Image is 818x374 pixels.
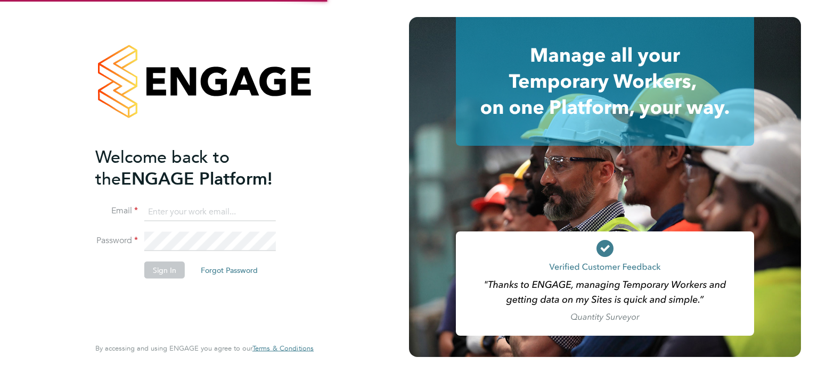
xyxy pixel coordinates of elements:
[144,202,276,221] input: Enter your work email...
[95,235,138,246] label: Password
[95,205,138,217] label: Email
[95,344,314,353] span: By accessing and using ENGAGE you agree to our
[95,146,230,189] span: Welcome back to the
[95,146,303,189] h2: ENGAGE Platform!
[252,344,314,353] span: Terms & Conditions
[144,262,185,279] button: Sign In
[192,262,266,279] button: Forgot Password
[252,344,314,353] a: Terms & Conditions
